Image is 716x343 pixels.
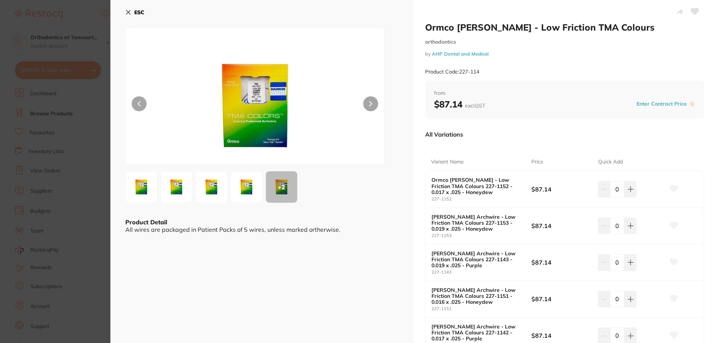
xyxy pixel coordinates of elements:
[431,270,531,275] small: 227-1143
[125,6,144,19] button: ESC
[531,158,543,166] p: Price
[198,174,225,200] img: NTk3MTc
[425,39,704,45] small: orthodontics
[425,131,463,138] p: All Variations
[531,222,591,230] b: $87.14
[531,258,591,266] b: $87.14
[531,295,591,303] b: $87.14
[431,287,521,305] b: [PERSON_NAME] Archwire - Low Friction TMA Colours 227-1151 - 0.016 x .025 - Honeydew
[598,158,623,166] p: Quick Add
[425,22,704,33] h2: Ormco [PERSON_NAME] - Low Friction TMA Colours
[178,47,333,165] img: NTk3MTM
[689,101,695,107] label: i
[163,174,190,200] img: NTk3MTY
[425,51,704,57] small: by
[266,171,297,203] div: + 2
[432,51,489,57] a: AHP Dental and Medical
[431,214,521,232] b: [PERSON_NAME] Archwire - Low Friction TMA Colours 227-1153 - 0.019 x .025 - Honeydew
[431,158,464,166] p: Variant Name
[125,218,167,226] b: Product Detail
[266,171,298,203] button: +2
[431,250,521,268] b: [PERSON_NAME] Archwire - Low Friction TMA Colours 227-1143 - 0.019 x .025 - Purple
[531,331,591,340] b: $87.14
[434,90,695,97] span: from
[531,185,591,193] b: $87.14
[431,177,521,195] b: Ormco [PERSON_NAME] - Low Friction TMA Colours 227-1152 - 0.017 x .025 - Honeydew
[431,233,531,238] small: 227-1153
[431,306,531,311] small: 227-1151
[431,324,521,342] b: [PERSON_NAME] Archwire - Low Friction TMA Colours 227-1142 - 0.017 x .025 - Purple
[431,197,531,202] small: 227-1152
[434,99,485,110] b: $87.14
[233,174,260,200] img: NTk3MTQ
[465,102,485,109] span: excl. GST
[125,226,398,233] div: All wires are packaged in Patient Packs of 5 wires, unless marked ortherwise.
[128,174,155,200] img: NTk3MTM
[134,9,144,16] b: ESC
[634,100,689,107] button: Enter Contract Price
[425,69,479,75] small: Product Code: 227-114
